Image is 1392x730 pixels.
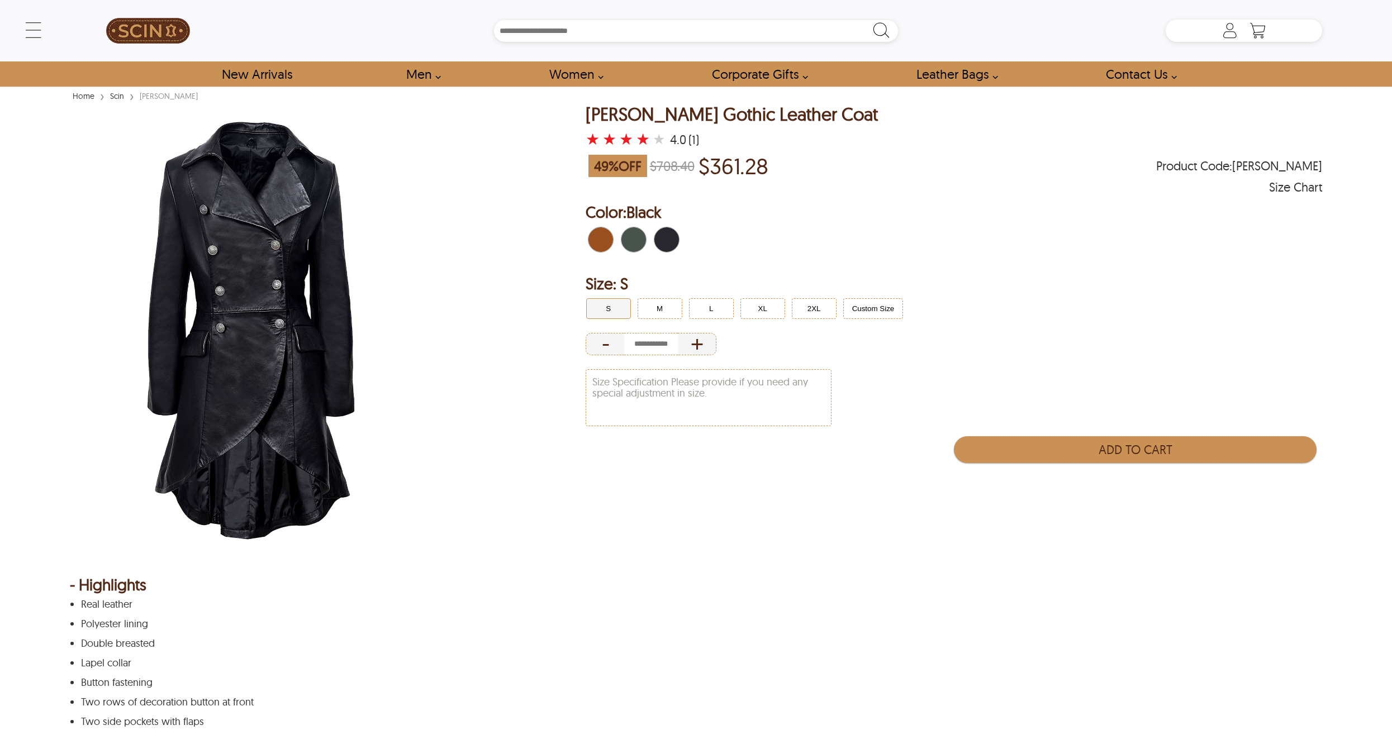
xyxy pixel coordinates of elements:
a: Shop Women Leather Jackets [536,61,610,87]
div: Black [652,225,682,255]
a: Shop New Arrivals [209,61,305,87]
button: Click to select XL [740,298,785,319]
p: Double breasted [81,638,1309,649]
div: Tan Brown [586,225,616,255]
img: SCIN [106,6,190,56]
p: Two rows of decoration button at front [81,696,1309,708]
div: - Highlights [70,579,1323,590]
a: Shopping Cart [1247,22,1269,39]
a: Agnes Long Gothic Leather Coat with a 4 Star Rating and 1 Product Review } [586,132,668,147]
a: Home [70,91,97,101]
div: [PERSON_NAME] Gothic Leather Coat [586,104,878,124]
button: Click to select S [586,298,631,319]
button: Click to select 2XL [792,298,837,319]
p: Price of $361.28 [699,153,768,179]
h2: Selected Filter by Size: S [586,273,1323,295]
span: › [130,86,134,106]
button: Add to Cart [954,436,1317,463]
p: Button fastening [81,677,1309,688]
div: [PERSON_NAME] [137,90,201,102]
a: SCIN [70,6,226,56]
p: Real leather [81,599,1309,610]
img: Womens Back Buckle Real Leather Long Gothic Coat by SCIN [70,104,432,557]
div: Increase Quantity of Item [678,333,716,355]
label: 1 rating [586,133,600,145]
span: Black [626,202,661,222]
button: Click to select L [689,298,734,319]
p: Two side pockets with flaps [81,716,1309,727]
iframe: PayPal [956,469,1317,499]
textarea: Size Specification Please provide if you need any special adjustment in size. [586,370,831,426]
a: contact-us [1093,61,1183,87]
label: 2 rating [602,133,616,145]
h1: Agnes Long Gothic Leather Coat [586,104,878,124]
div: (1) [688,134,699,145]
span: Product Code: AGNES [1156,160,1322,171]
a: Shop Leather Corporate Gifts [699,61,814,87]
button: Click to select M [638,298,682,319]
a: Shop Leather Bags [904,61,1004,87]
div: 4.0 [670,134,686,145]
div: Size Chart [1269,182,1322,193]
div: Green [619,225,649,255]
label: 3 rating [619,133,633,145]
label: 5 rating [653,133,665,145]
div: Decrease Quantity of Item [586,333,624,355]
label: 4 rating [636,133,650,145]
span: › [100,86,104,106]
p: Polyester lining [81,618,1309,629]
h2: Selected Color: by Black [586,201,1323,223]
a: Scin [107,91,127,101]
a: shop men's leather jackets [393,61,447,87]
button: Click to select Custom Size [843,298,904,319]
span: 49 % OFF [588,155,647,177]
p: Lapel collar [81,657,1309,669]
strike: $708.40 [650,158,695,174]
